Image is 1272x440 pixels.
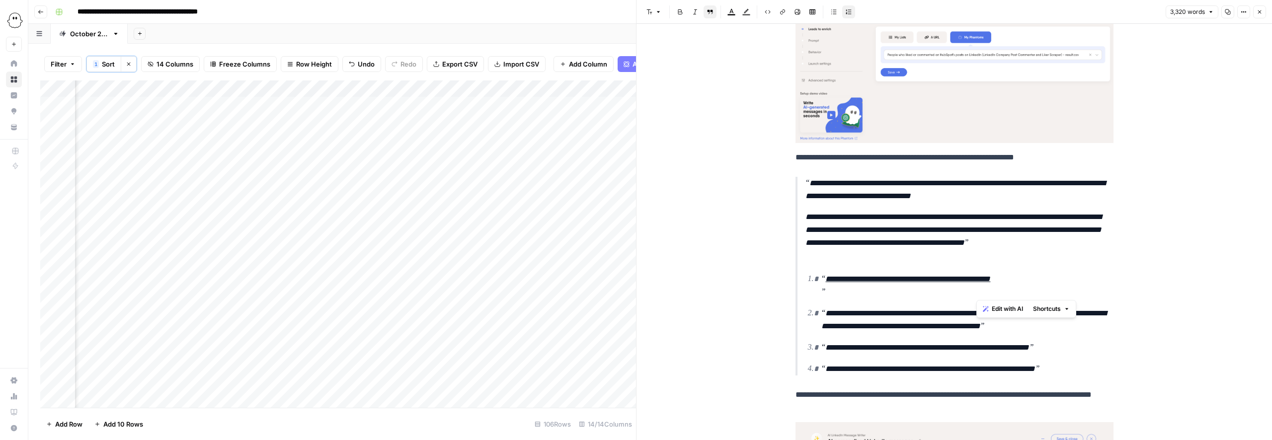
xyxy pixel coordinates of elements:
div: 106 Rows [531,416,575,432]
div: 1 [93,60,99,68]
span: Sort [102,59,115,69]
a: Your Data [6,119,22,135]
button: Import CSV [488,56,546,72]
button: Freeze Columns [204,56,277,72]
img: PhantomBuster Logo [6,11,24,29]
a: Opportunities [6,103,22,119]
button: Add 10 Rows [88,416,149,432]
button: Shortcuts [1029,302,1074,315]
span: Edit with AI [992,304,1023,313]
span: 14 Columns [157,59,193,69]
span: Import CSV [503,59,539,69]
a: Browse [6,72,22,87]
span: 1 [94,60,97,68]
div: 14/14 Columns [575,416,636,432]
span: Add Row [55,419,82,429]
span: Row Height [296,59,332,69]
span: Freeze Columns [219,59,270,69]
button: 14 Columns [141,56,200,72]
span: Add Column [569,59,607,69]
button: Export CSV [427,56,484,72]
span: Add 10 Rows [103,419,143,429]
span: Undo [358,59,375,69]
button: Undo [342,56,381,72]
button: 1Sort [86,56,121,72]
button: Redo [385,56,423,72]
button: Add Row [40,416,88,432]
span: Filter [51,59,67,69]
a: Insights [6,87,22,103]
button: Add Column [554,56,614,72]
a: Settings [6,372,22,388]
span: Export CSV [442,59,477,69]
div: [DATE] edits [70,29,108,39]
button: Filter [44,56,82,72]
a: Home [6,56,22,72]
button: 3,320 words [1166,5,1218,18]
a: [DATE] edits [51,24,128,44]
span: Shortcuts [1033,304,1061,313]
button: Help + Support [6,420,22,436]
a: Usage [6,388,22,404]
button: Row Height [281,56,338,72]
span: Redo [400,59,416,69]
button: Add Power Agent [618,56,693,72]
button: Edit with AI [979,302,1027,315]
span: 3,320 words [1170,7,1205,16]
a: Learning Hub [6,404,22,420]
button: Workspace: PhantomBuster [6,8,22,33]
